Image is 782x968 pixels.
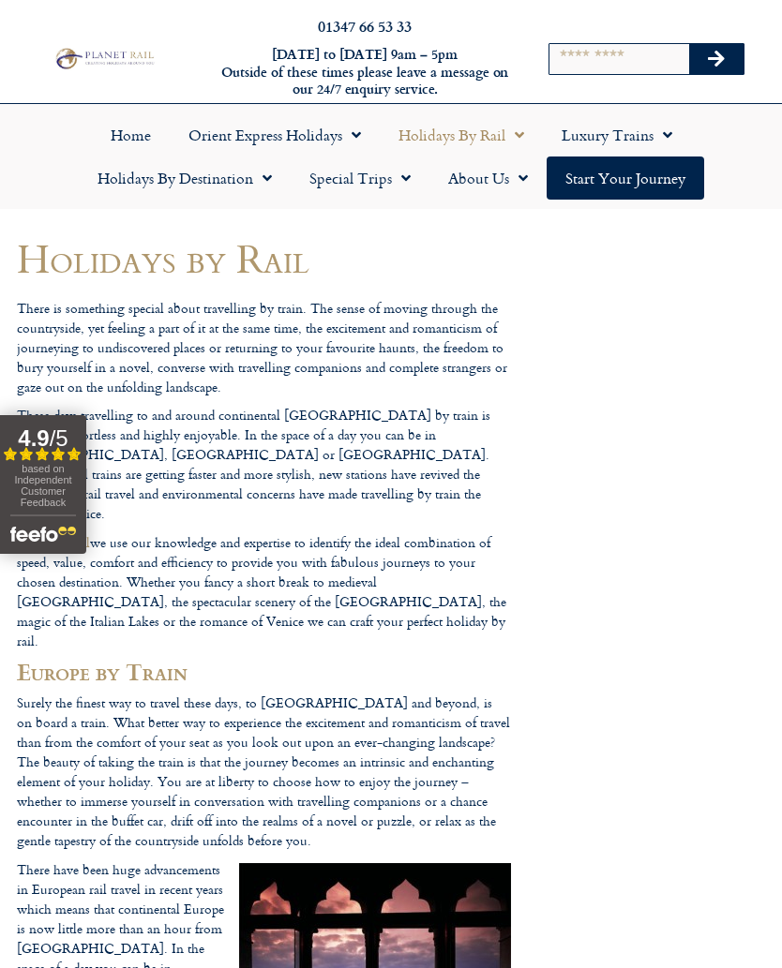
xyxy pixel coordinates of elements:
[17,236,510,280] h1: Holidays by Rail
[547,156,704,200] a: Start your Journey
[689,44,744,74] button: Search
[17,692,510,850] p: Surely the finest way to travel these days, to [GEOGRAPHIC_DATA] and beyond, is on board a train....
[170,113,380,156] a: Orient Express Holidays
[429,156,547,200] a: About Us
[380,113,543,156] a: Holidays by Rail
[17,405,510,523] p: These days travelling to and around continental [GEOGRAPHIC_DATA] by train is exciting, effortles...
[9,113,773,200] nav: Menu
[92,113,170,156] a: Home
[17,659,510,684] h2: Europe by Train
[543,113,691,156] a: Luxury Trains
[291,156,429,200] a: Special Trips
[17,532,510,650] p: At we use our knowledge and expertise to identify the ideal combination of speed, value, comfort ...
[17,298,510,396] p: There is something special about travelling by train. The sense of moving through the countryside...
[52,46,157,71] img: Planet Rail Train Holidays Logo
[213,46,517,98] h6: [DATE] to [DATE] 9am – 5pm Outside of these times please leave a message on our 24/7 enquiry serv...
[318,15,412,37] a: 01347 66 53 33
[79,156,291,200] a: Holidays by Destination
